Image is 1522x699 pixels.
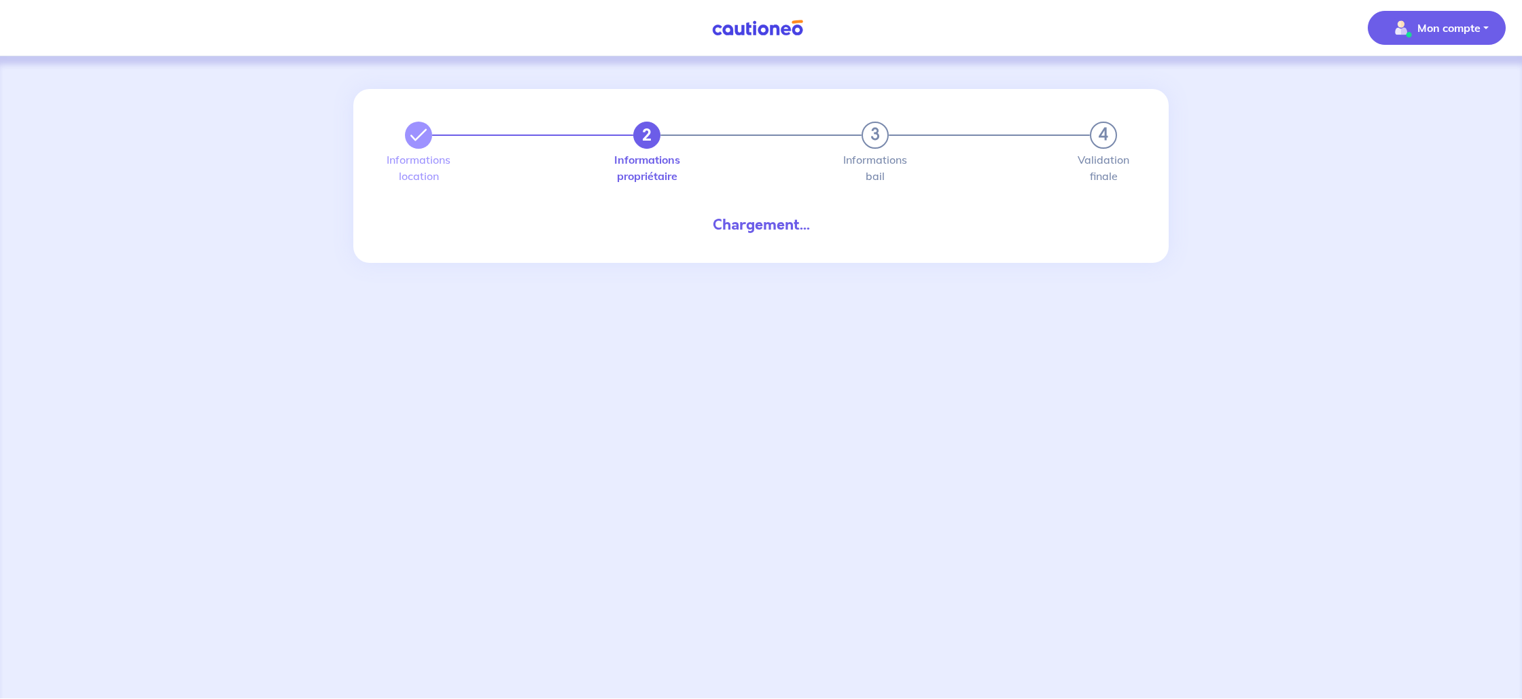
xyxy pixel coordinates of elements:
[1417,20,1481,36] p: Mon compte
[1390,17,1412,39] img: illu_account_valid_menu.svg
[1368,11,1506,45] button: illu_account_valid_menu.svgMon compte
[633,122,660,149] button: 2
[405,154,432,181] label: Informations location
[707,20,809,37] img: Cautioneo
[394,214,1128,236] div: Chargement...
[862,154,889,181] label: Informations bail
[633,154,660,181] label: Informations propriétaire
[1090,154,1117,181] label: Validation finale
